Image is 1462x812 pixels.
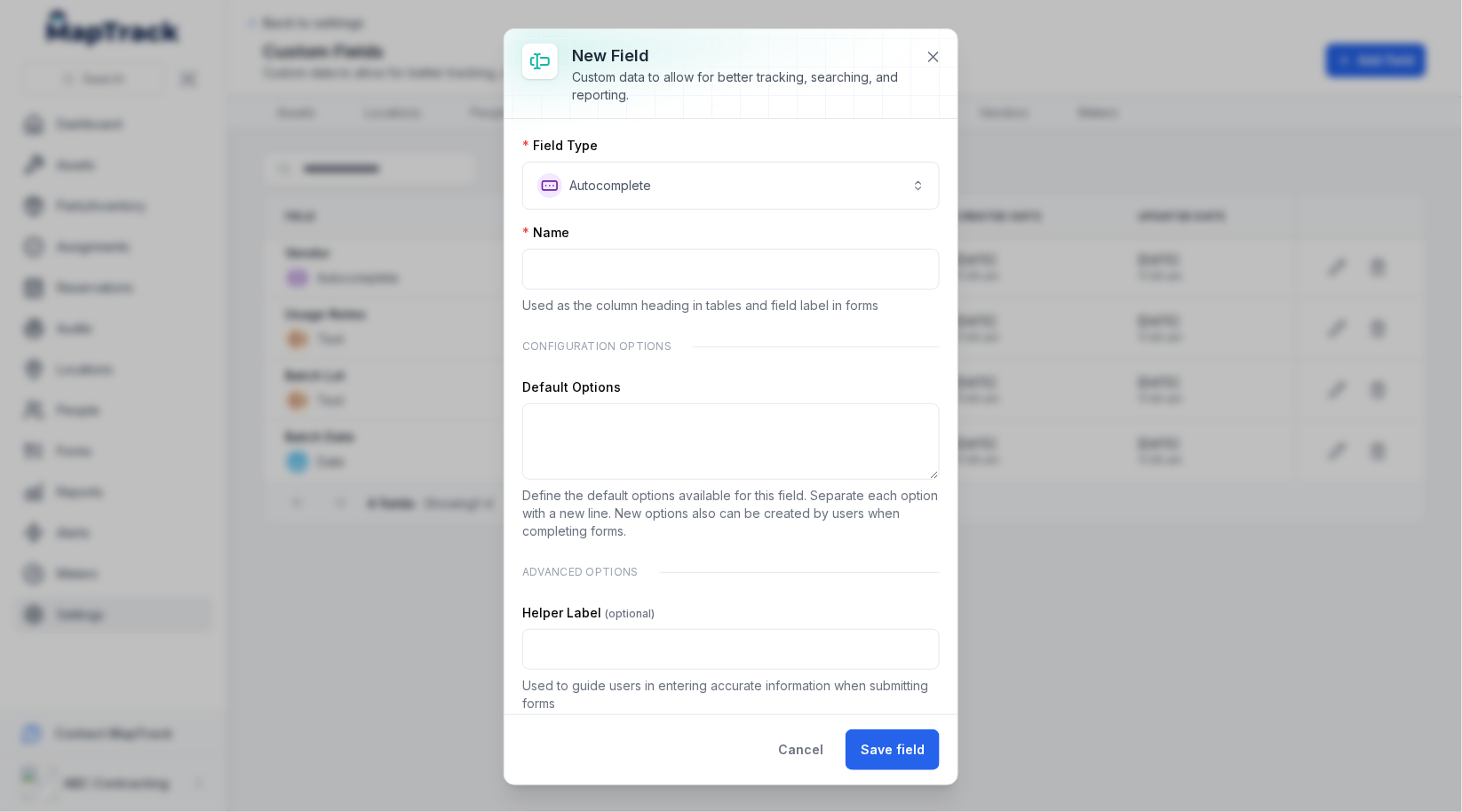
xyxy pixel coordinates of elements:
[522,554,940,590] div: Advanced Options
[522,249,940,290] input: :rpr:-form-item-label
[522,329,940,364] div: Configuration Options
[522,629,940,670] input: :rpt:-form-item-label
[522,487,940,540] p: Define the default options available for this field. Separate each option with a new line. New op...
[522,162,940,210] button: Autocomplete
[522,604,655,622] label: Helper Label
[522,677,940,712] p: Used to guide users in entering accurate information when submitting forms
[522,297,940,314] p: Used as the column heading in tables and field label in forms
[846,729,940,770] button: Save field
[572,44,911,68] h3: New field
[522,403,940,480] textarea: :rps:-form-item-label
[522,378,621,396] label: Default Options
[522,224,569,242] label: Name
[572,68,911,104] div: Custom data to allow for better tracking, searching, and reporting.
[522,137,598,155] label: Field Type
[763,729,838,770] button: Cancel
